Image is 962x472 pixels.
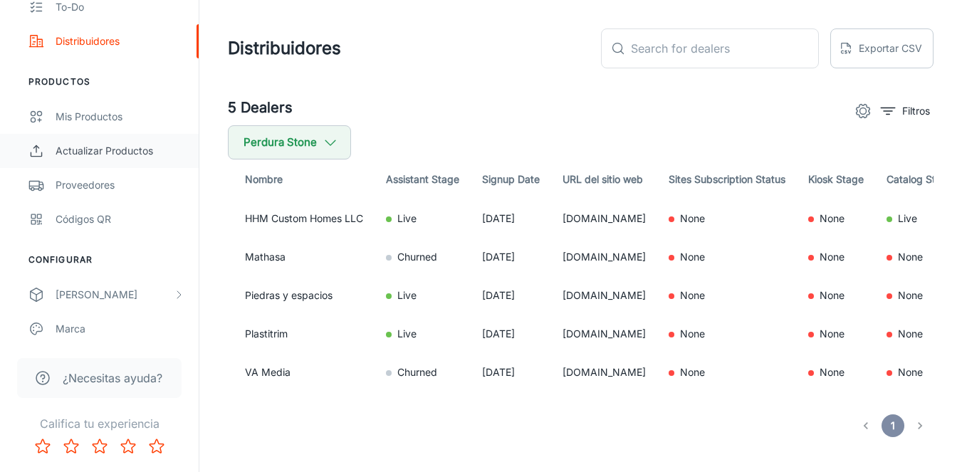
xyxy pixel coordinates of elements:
button: Rate 3 star [85,432,114,461]
td: None [797,199,875,238]
p: Califica tu experiencia [11,415,187,432]
td: Churned [375,353,471,392]
p: Filtros [902,103,930,119]
td: [DATE] [471,315,551,353]
div: Mis productos [56,109,184,125]
button: filter [877,100,934,122]
th: URL del sitio web [551,159,657,199]
td: [DATE] [471,199,551,238]
td: [DATE] [471,353,551,392]
td: [DOMAIN_NAME] [551,315,657,353]
button: Perdura Stone [228,125,351,159]
td: Plastitrim [228,315,375,353]
td: Mathasa [228,238,375,276]
button: Rate 5 star [142,432,171,461]
td: None [657,353,797,392]
td: [DATE] [471,276,551,315]
nav: pagination navigation [852,414,934,437]
td: HHM Custom Homes LLC [228,199,375,238]
div: Códigos QR [56,211,184,227]
button: page 1 [882,414,904,437]
input: Search for dealers [631,28,819,68]
td: [DOMAIN_NAME] [551,353,657,392]
div: [PERSON_NAME] [56,287,173,303]
td: [DOMAIN_NAME] [551,199,657,238]
td: [DOMAIN_NAME] [551,276,657,315]
button: Exportar CSV [830,28,934,68]
th: Nombre [228,159,375,199]
td: Piedras y espacios [228,276,375,315]
td: VA Media [228,353,375,392]
td: Live [375,199,471,238]
td: None [657,315,797,353]
button: settings [849,97,877,125]
td: None [657,238,797,276]
td: None [657,199,797,238]
td: None [797,238,875,276]
td: [DATE] [471,238,551,276]
th: Signup Date [471,159,551,199]
td: Live [375,315,471,353]
button: Rate 4 star [114,432,142,461]
td: Churned [375,238,471,276]
h1: Distribuidores [228,36,341,61]
button: Rate 2 star [57,432,85,461]
td: None [797,276,875,315]
td: None [657,276,797,315]
span: ¿Necesitas ayuda? [63,369,162,387]
th: Assistant Stage [375,159,471,199]
td: None [797,353,875,392]
button: Rate 1 star [28,432,57,461]
td: [DOMAIN_NAME] [551,238,657,276]
div: Proveedores [56,177,184,193]
th: Sites Subscription Status [657,159,797,199]
div: Distribuidores [56,33,184,49]
div: Actualizar productos [56,143,184,159]
td: Live [375,276,471,315]
h5: 5 Dealers [228,97,293,120]
td: None [797,315,875,353]
div: Marca [56,321,184,337]
th: Kiosk Stage [797,159,875,199]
